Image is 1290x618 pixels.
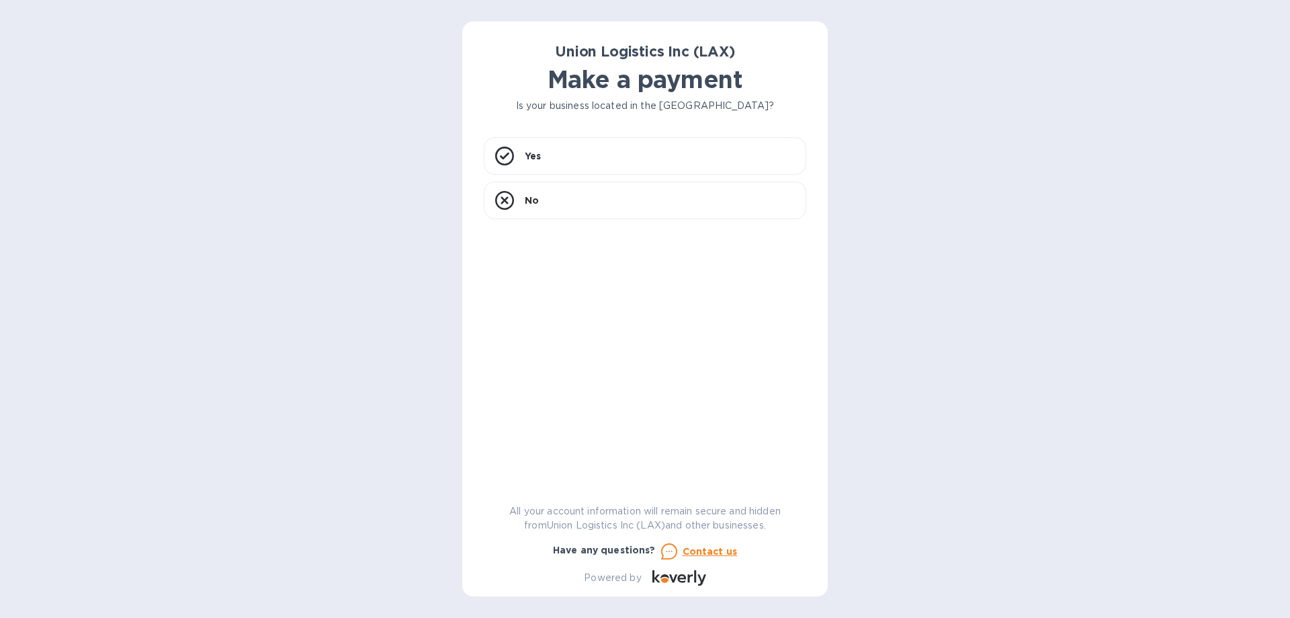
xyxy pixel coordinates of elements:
[484,65,806,93] h1: Make a payment
[553,545,656,555] b: Have any questions?
[683,546,738,557] u: Contact us
[555,43,735,60] b: Union Logistics Inc (LAX)
[484,504,806,533] p: All your account information will remain secure and hidden from Union Logistics Inc (LAX) and oth...
[525,194,539,207] p: No
[525,149,541,163] p: Yes
[484,99,806,113] p: Is your business located in the [GEOGRAPHIC_DATA]?
[584,571,641,585] p: Powered by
